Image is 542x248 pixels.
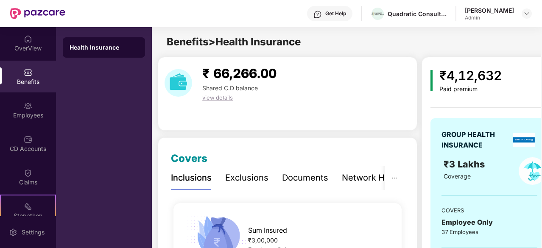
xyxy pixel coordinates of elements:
img: New Pazcare Logo [10,8,65,19]
img: svg+xml;base64,PHN2ZyBpZD0iQmVuZWZpdHMiIHhtbG5zPSJodHRwOi8vd3d3LnczLm9yZy8yMDAwL3N2ZyIgd2lkdGg9Ij... [24,68,32,77]
div: GROUP HEALTH INSURANCE [441,129,510,150]
div: Admin [465,14,514,21]
img: svg+xml;base64,PHN2ZyBpZD0iSG9tZSIgeG1sbnM9Imh0dHA6Ly93d3cudzMub3JnLzIwMDAvc3ZnIiB3aWR0aD0iMjAiIG... [24,35,32,43]
div: ₹3,00,000 [248,236,391,245]
img: svg+xml;base64,PHN2ZyBpZD0iQ2xhaW0iIHhtbG5zPSJodHRwOi8vd3d3LnczLm9yZy8yMDAwL3N2ZyIgd2lkdGg9IjIwIi... [24,169,32,177]
img: svg+xml;base64,PHN2ZyB4bWxucz0iaHR0cDovL3d3dy53My5vcmcvMjAwMC9zdmciIHdpZHRoPSIyMSIgaGVpZ2h0PSIyMC... [24,202,32,211]
div: Network Hospitals [342,171,416,184]
img: svg+xml;base64,PHN2ZyBpZD0iQ0RfQWNjb3VudHMiIGRhdGEtbmFtZT0iQ0QgQWNjb3VudHMiIHhtbG5zPSJodHRwOi8vd3... [24,135,32,144]
span: view details [202,94,233,101]
div: 37 Employees [441,228,537,236]
div: Stepathon [1,212,55,220]
span: ₹ 66,266.00 [202,66,277,81]
img: quadratic_consultants_logo_3.png [372,12,384,16]
div: [PERSON_NAME] [465,6,514,14]
img: svg+xml;base64,PHN2ZyBpZD0iU2V0dGluZy0yMHgyMCIgeG1sbnM9Imh0dHA6Ly93d3cudzMub3JnLzIwMDAvc3ZnIiB3aW... [9,228,17,237]
img: insurerLogo [513,133,535,147]
img: svg+xml;base64,PHN2ZyBpZD0iRW1wbG95ZWVzIiB4bWxucz0iaHR0cDovL3d3dy53My5vcmcvMjAwMC9zdmciIHdpZHRoPS... [24,102,32,110]
div: Settings [19,228,47,237]
div: ₹4,12,632 [439,66,502,86]
div: COVERS [441,206,537,215]
div: Get Help [325,10,346,17]
div: Health Insurance [70,43,138,52]
div: Paid premium [439,86,502,93]
span: Sum Insured [248,225,287,236]
span: Shared C.D balance [202,84,258,92]
img: svg+xml;base64,PHN2ZyBpZD0iSGVscC0zMngzMiIgeG1sbnM9Imh0dHA6Ly93d3cudzMub3JnLzIwMDAvc3ZnIiB3aWR0aD... [313,10,322,19]
div: Employee Only [441,217,537,228]
img: icon [430,70,433,91]
span: Benefits > Health Insurance [167,36,301,48]
div: Documents [282,171,328,184]
span: ₹3 Lakhs [444,159,487,170]
span: Covers [171,152,207,164]
div: Inclusions [171,171,212,184]
div: Exclusions [225,171,268,184]
span: ellipsis [391,175,397,181]
span: Coverage [444,173,471,180]
div: Quadratic Consultants [388,10,447,18]
img: svg+xml;base64,PHN2ZyBpZD0iRHJvcGRvd24tMzJ4MzIiIHhtbG5zPSJodHRwOi8vd3d3LnczLm9yZy8yMDAwL3N2ZyIgd2... [523,10,530,17]
button: ellipsis [385,166,404,189]
img: download [165,69,192,97]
